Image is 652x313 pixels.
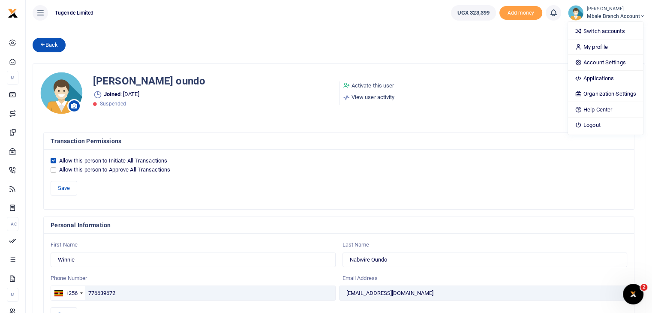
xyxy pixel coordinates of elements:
[568,5,645,21] a: profile-user [PERSON_NAME] Mbale Branch Account
[568,25,643,37] a: Switch accounts
[499,6,542,20] li: Toup your wallet
[51,286,85,300] div: Uganda: +256
[640,284,647,291] span: 2
[59,166,171,174] label: Allow this person to Approve All Transactions
[100,101,126,107] span: Suspended
[587,12,645,20] span: Mbale Branch Account
[568,41,643,53] a: My profile
[568,88,643,100] a: Organization Settings
[104,91,120,98] b: Joined
[343,241,370,249] label: Last Name
[451,5,496,21] a: UGX 323,399
[51,220,627,230] h4: Personal Information
[448,5,499,21] li: Wallet ballance
[51,181,77,196] button: Save
[7,288,18,302] li: M
[7,71,18,85] li: M
[7,217,18,231] li: Ac
[51,136,627,146] h4: Transaction Permissions
[568,57,643,69] a: Account Settings
[343,93,395,102] a: View user activity
[568,104,643,116] a: Help Center
[457,9,490,17] span: UGX 323,399
[51,241,78,249] label: First Name
[8,9,18,16] a: logo-small logo-large logo-large
[33,38,66,52] a: Back
[51,274,87,283] label: Phone Number
[587,6,645,13] small: [PERSON_NAME]
[8,8,18,18] img: logo-small
[59,156,168,165] label: Allow this person to Initiate All Transactions
[66,289,78,298] div: +256
[93,75,205,87] h5: [PERSON_NAME] oundo
[93,71,205,115] div: : [DATE]
[339,274,631,283] label: Email Address
[568,119,643,131] a: Logout
[499,6,542,20] span: Add money
[51,9,97,17] span: Tugende Limited
[499,9,542,15] a: Add money
[568,72,643,84] a: Applications
[343,81,395,90] a: Activate this user
[339,286,631,300] input: Email
[568,5,583,21] img: profile-user
[623,284,643,304] iframe: Intercom live chat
